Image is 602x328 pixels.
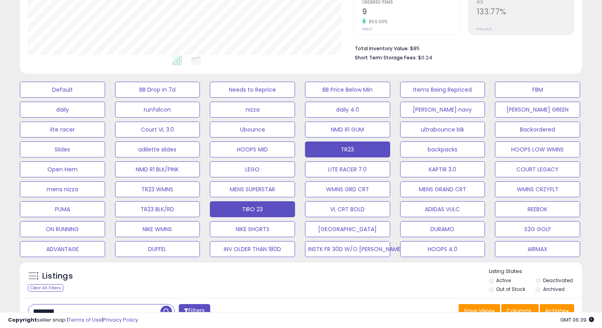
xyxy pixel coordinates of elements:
[210,181,295,197] button: MENS SUPERSTAR
[210,122,295,137] button: Ubounce
[489,268,582,275] p: Listing States:
[495,181,580,197] button: WMNS CRZYFLT
[115,161,200,177] button: NMD R1 BLK/PINK
[305,221,390,237] button: [GEOGRAPHIC_DATA]
[496,286,525,293] label: Out of Stock
[400,201,485,217] button: ADIDAS VULC
[8,316,138,324] div: seller snap | |
[400,141,485,157] button: backpacks
[400,241,485,257] button: HOOPS 4.0
[210,141,295,157] button: HOOPS MID
[366,19,388,25] small: 800.00%
[305,141,390,157] button: TR23
[305,161,390,177] button: LITE RACER 7.0
[8,316,37,324] strong: Copyright
[305,122,390,137] button: NMD R1 GUM
[459,304,500,318] button: Save View
[115,122,200,137] button: Court VL 3.0
[20,141,105,157] button: Slides
[115,181,200,197] button: TR23 WMNS
[560,316,594,324] span: 2025-09-10 06:39 GMT
[477,0,574,5] span: ROI
[400,221,485,237] button: DURAMO
[115,102,200,118] button: runfalcon
[355,45,409,52] b: Total Inventory Value:
[20,201,105,217] button: PUMA
[210,82,295,98] button: Needs to Reprice
[495,221,580,237] button: S2G GOLF
[495,201,580,217] button: REEBOK
[210,221,295,237] button: NIKE SHORTS
[115,221,200,237] button: NIKE WMNS
[115,141,200,157] button: adilette slides
[495,241,580,257] button: AIRMAX
[20,82,105,98] button: Default
[477,7,574,18] h2: 133.77%
[400,82,485,98] button: Items Being Repriced
[355,43,568,53] li: $85
[20,102,105,118] button: daily
[20,161,105,177] button: Open Hem
[210,102,295,118] button: nizza
[305,102,390,118] button: daily 4.0
[362,7,459,18] h2: 9
[506,307,532,315] span: Columns
[495,102,580,118] button: [PERSON_NAME] GREEN
[115,201,200,217] button: TR23 BLK/RD
[400,122,485,137] button: ultrabounce blk
[362,0,459,5] span: Ordered Items
[477,27,492,31] small: Prev: N/A
[543,277,573,284] label: Deactivated
[28,284,63,292] div: Clear All Filters
[20,221,105,237] button: ON RUNNING
[355,54,417,61] b: Short Term Storage Fees:
[210,161,295,177] button: LEGO
[400,161,485,177] button: KAPTIR 3.0
[20,181,105,197] button: mens nizza
[179,304,210,318] button: Filters
[495,82,580,98] button: FBM
[210,241,295,257] button: INV OLDER THAN 180D
[362,27,372,31] small: Prev: 1
[20,241,105,257] button: ADVANTAGE
[305,82,390,98] button: BB Price Below Min
[540,304,574,318] button: Actions
[501,304,539,318] button: Columns
[543,286,565,293] label: Archived
[400,181,485,197] button: MENS GRAND CRT
[103,316,138,324] a: Privacy Policy
[305,201,390,217] button: VL CRT BOLD
[210,201,295,217] button: TIRO 23
[418,54,432,61] span: $0.24
[305,241,390,257] button: INSTK FR 30D W/O [PERSON_NAME]
[495,122,580,137] button: Backordered
[400,102,485,118] button: [PERSON_NAME] navy
[68,316,102,324] a: Terms of Use
[115,82,200,98] button: BB Drop in 7d
[496,277,511,284] label: Active
[115,241,200,257] button: DUFFEL
[42,271,73,282] h5: Listings
[495,161,580,177] button: COURT LEGACY
[495,141,580,157] button: HOOPS LOW WMNS
[305,181,390,197] button: WMNS GRD CRT
[20,122,105,137] button: lite racer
